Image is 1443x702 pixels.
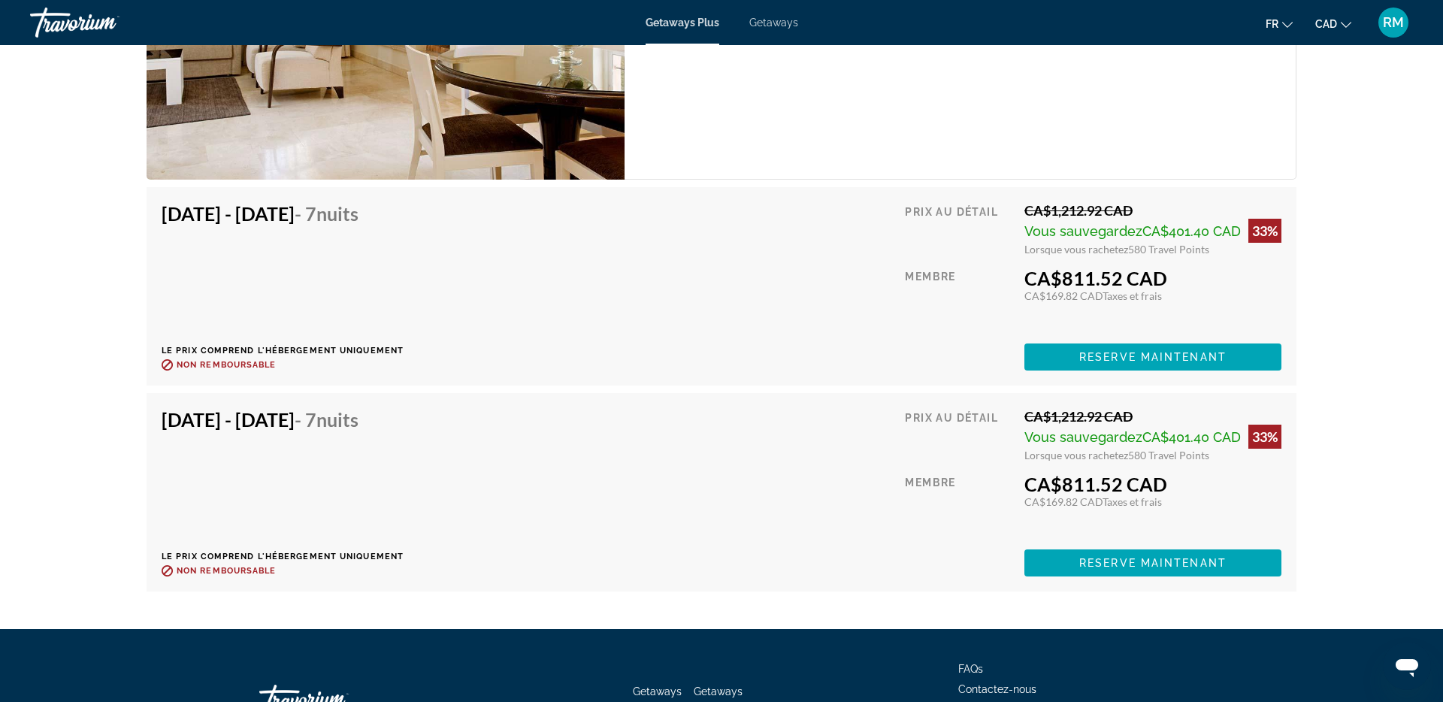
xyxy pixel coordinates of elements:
[1024,223,1142,239] span: Vous sauvegardez
[1024,202,1281,219] div: CA$1,212.92 CAD
[1024,549,1281,576] button: Reserve maintenant
[1024,243,1128,256] span: Lorsque vous rachetez
[1315,18,1337,30] span: CAD
[295,202,358,225] span: - 7
[1024,495,1281,508] div: CA$169.82 CAD
[1383,642,1431,690] iframe: Button to launch messaging window
[1024,473,1281,495] div: CA$811.52 CAD
[905,267,1013,332] div: Membre
[1024,267,1281,289] div: CA$811.52 CAD
[958,663,983,675] a: FAQs
[1024,289,1281,302] div: CA$169.82 CAD
[1024,408,1281,425] div: CA$1,212.92 CAD
[177,360,277,370] span: Non remboursable
[905,202,1013,256] div: Prix au détail
[1266,18,1278,30] span: fr
[1315,13,1351,35] button: Change currency
[295,408,358,431] span: - 7
[1142,223,1241,239] span: CA$401.40 CAD
[162,346,404,356] p: Le prix comprend l'hébergement uniquement
[162,202,392,225] h4: [DATE] - [DATE]
[646,17,719,29] a: Getaways Plus
[905,408,1013,461] div: Prix au détail
[162,408,392,431] h4: [DATE] - [DATE]
[30,3,180,42] a: Travorium
[958,683,1036,695] a: Contactez-nous
[316,202,358,225] span: nuits
[1142,429,1241,445] span: CA$401.40 CAD
[1103,289,1162,302] span: Taxes et frais
[1128,449,1209,461] span: 580 Travel Points
[633,685,682,697] a: Getaways
[1374,7,1413,38] button: User Menu
[1024,429,1142,445] span: Vous sauvegardez
[162,552,404,561] p: Le prix comprend l'hébergement uniquement
[1024,449,1128,461] span: Lorsque vous rachetez
[316,408,358,431] span: nuits
[905,473,1013,538] div: Membre
[1103,495,1162,508] span: Taxes et frais
[1079,557,1227,569] span: Reserve maintenant
[1248,425,1281,449] div: 33%
[1266,13,1293,35] button: Change language
[1248,219,1281,243] div: 33%
[749,17,798,29] a: Getaways
[1128,243,1209,256] span: 580 Travel Points
[1383,15,1404,30] span: RM
[1079,351,1227,363] span: Reserve maintenant
[177,566,277,576] span: Non remboursable
[1024,343,1281,371] button: Reserve maintenant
